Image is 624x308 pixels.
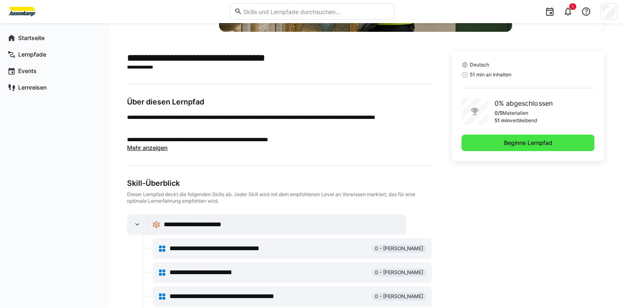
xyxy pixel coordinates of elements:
[494,110,502,116] p: 0/5
[502,110,528,116] p: Materialien
[462,135,594,151] button: Beginne Lernpfad
[572,4,574,9] span: 1
[503,139,553,147] span: Beginne Lernpfad
[375,293,423,300] span: 0 - [PERSON_NAME]
[470,62,489,68] span: Deutsch
[494,117,510,124] p: 51 min
[510,117,537,124] p: verbleibend
[127,144,167,151] span: Mehr anzeigen
[127,97,432,107] h3: Über diesen Lernpfad
[242,8,390,15] input: Skills und Lernpfade durchsuchen…
[375,269,423,276] span: 0 - [PERSON_NAME]
[127,191,432,204] div: Dieser Lernpfad deckt die folgenden Skills ab. Jeder Skill wird mit dem empfohlenen Level an Vorw...
[494,98,552,108] p: 0% abgeschlossen
[375,245,423,252] span: 0 - [PERSON_NAME]
[470,71,511,78] span: 51 min an Inhalten
[127,179,432,188] div: Skill-Überblick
